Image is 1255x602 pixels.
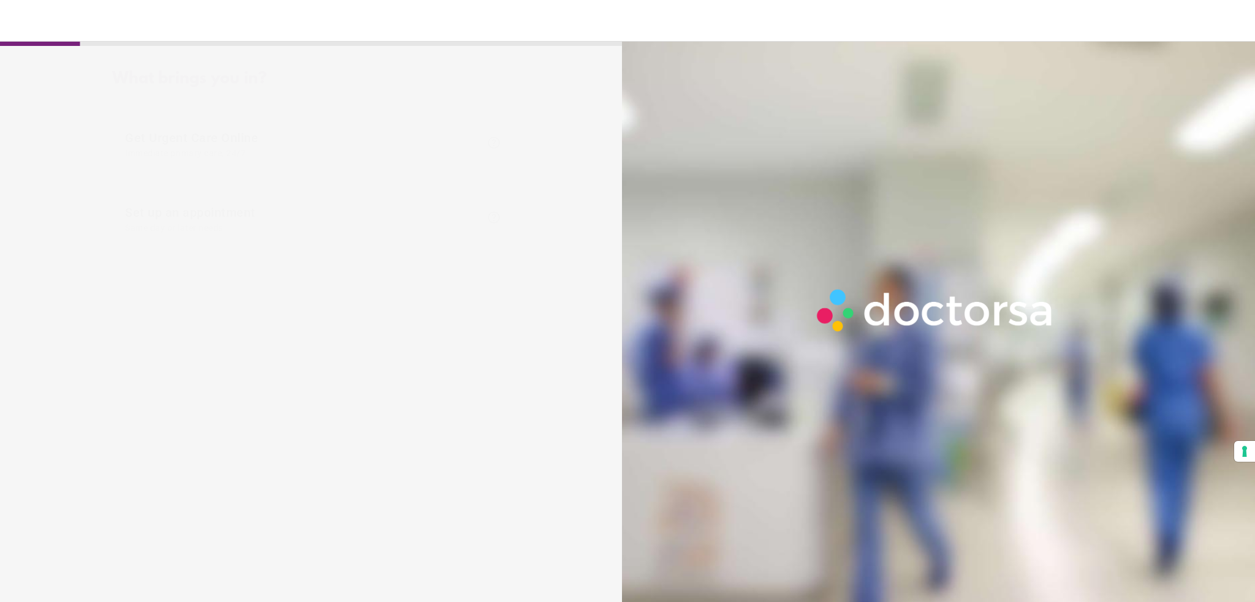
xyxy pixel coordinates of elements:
span: Immediate primary care, 24/7 [125,148,480,158]
span: Same day or later needs [125,223,480,233]
span: help [487,135,501,150]
span: Get Urgent Care Online [125,130,480,158]
div: What brings you in? [112,70,514,88]
button: Your consent preferences for tracking technologies [1234,441,1255,462]
span: help [487,210,501,225]
span: Set up an appointment [125,205,480,233]
img: Logo-Doctorsa-trans-White-partial-flat.png [810,282,1061,338]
